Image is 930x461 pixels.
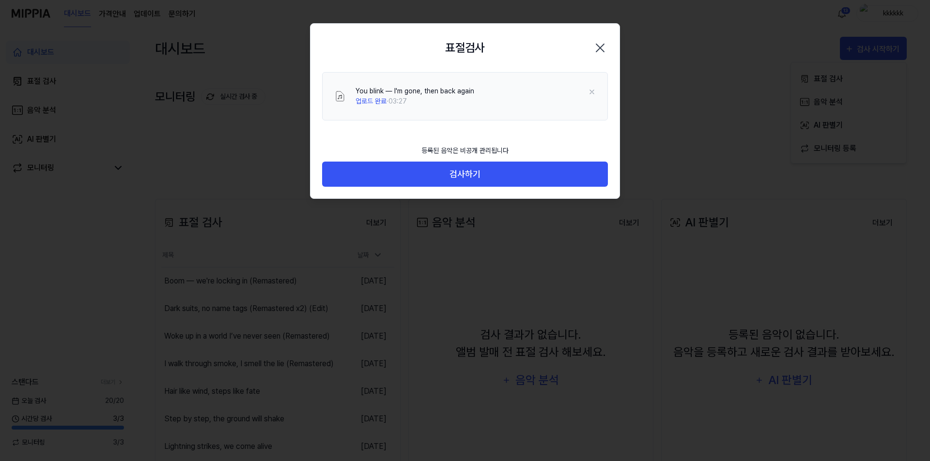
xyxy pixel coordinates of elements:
[356,96,474,106] div: · 03:27
[356,86,474,96] div: You blink — I'm gone, then back again
[445,39,485,57] h2: 표절검사
[416,140,514,162] div: 등록된 음악은 비공개 관리됩니다
[356,97,387,105] span: 업로드 완료
[322,162,608,187] button: 검사하기
[334,90,346,102] img: File Select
